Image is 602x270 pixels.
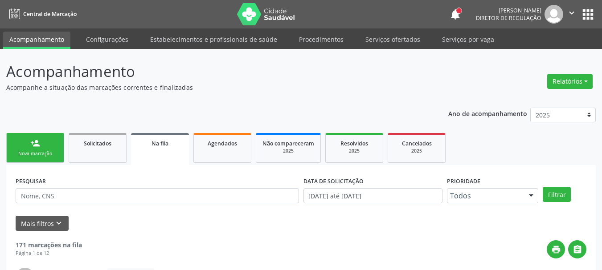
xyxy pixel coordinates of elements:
label: DATA DE SOLICITAÇÃO [303,174,364,188]
strong: 171 marcações na fila [16,241,82,249]
button: notifications [449,8,462,20]
div: Nova marcação [13,150,57,157]
label: Prioridade [447,174,480,188]
i: print [551,245,561,254]
a: Estabelecimentos e profissionais de saúde [144,32,283,47]
a: Acompanhamento [3,32,70,49]
img: img [545,5,563,24]
span: Na fila [152,140,168,147]
input: Selecione um intervalo [303,188,443,203]
p: Ano de acompanhamento [448,108,527,119]
span: Todos [450,191,520,200]
a: Serviços por vaga [436,32,500,47]
div: Página 1 de 12 [16,250,82,257]
i: keyboard_arrow_down [54,218,64,228]
span: Não compareceram [262,140,314,147]
a: Serviços ofertados [359,32,426,47]
p: Acompanhamento [6,60,419,83]
div: 2025 [262,148,314,154]
i:  [573,245,582,254]
div: [PERSON_NAME] [476,7,541,14]
button: print [547,240,565,258]
div: 2025 [332,148,377,154]
div: 2025 [394,148,439,154]
label: PESQUISAR [16,174,46,188]
div: person_add [30,138,40,148]
span: Agendados [208,140,237,147]
a: Central de Marcação [6,7,77,21]
button:  [563,5,580,24]
span: Central de Marcação [23,10,77,18]
span: Diretor de regulação [476,14,541,22]
button: apps [580,7,596,22]
span: Cancelados [402,140,432,147]
button: Relatórios [547,74,593,89]
span: Solicitados [84,140,111,147]
p: Acompanhe a situação das marcações correntes e finalizadas [6,83,419,92]
a: Configurações [80,32,135,47]
input: Nome, CNS [16,188,299,203]
a: Procedimentos [293,32,350,47]
button:  [568,240,586,258]
button: Mais filtroskeyboard_arrow_down [16,216,69,231]
button: Filtrar [543,187,571,202]
i:  [567,8,577,18]
span: Resolvidos [340,140,368,147]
